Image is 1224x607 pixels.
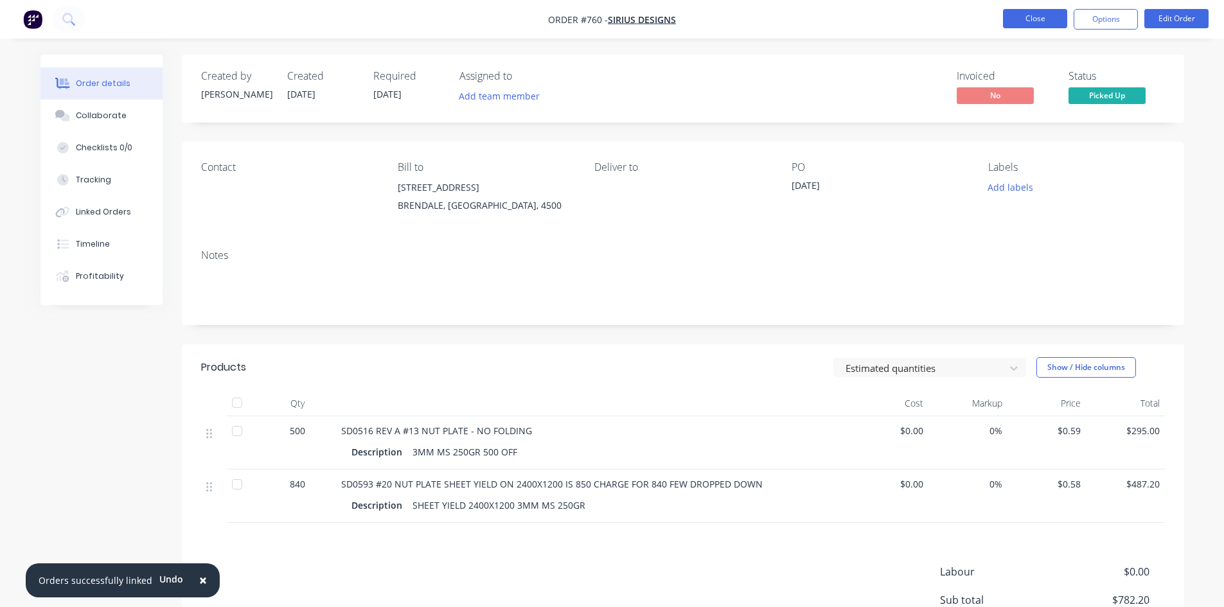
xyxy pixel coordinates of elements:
span: $0.59 [1013,424,1081,437]
div: [DATE] [792,179,952,197]
div: Timeline [76,238,110,250]
div: Created [287,70,358,82]
div: [STREET_ADDRESS] [398,179,574,197]
div: [PERSON_NAME] [201,87,272,101]
button: Order details [40,67,163,100]
div: Deliver to [594,161,770,173]
div: PO [792,161,968,173]
span: $0.00 [1054,564,1149,579]
div: Cost [850,391,929,416]
button: Show / Hide columns [1036,357,1136,378]
div: Created by [201,70,272,82]
div: Linked Orders [76,206,131,218]
button: Picked Up [1069,87,1146,107]
div: Status [1069,70,1165,82]
span: SD0516 REV A #13 NUT PLATE - NO FOLDING [341,425,532,437]
div: Required [373,70,444,82]
span: $0.00 [855,477,924,491]
div: Profitability [76,270,124,282]
div: BRENDALE, [GEOGRAPHIC_DATA], 4500 [398,197,574,215]
button: Checklists 0/0 [40,132,163,164]
button: Tracking [40,164,163,196]
span: $0.58 [1013,477,1081,491]
img: Factory [23,10,42,29]
span: [DATE] [373,88,402,100]
span: × [199,571,207,589]
span: Picked Up [1069,87,1146,103]
span: $487.20 [1091,477,1160,491]
span: 0% [934,477,1002,491]
div: [STREET_ADDRESS]BRENDALE, [GEOGRAPHIC_DATA], 4500 [398,179,574,220]
span: Order #760 - [548,13,608,26]
div: Orders successfully linked [39,574,152,587]
button: Timeline [40,228,163,260]
button: Profitability [40,260,163,292]
div: SHEET YIELD 2400X1200 3MM MS 250GR [407,496,590,515]
div: Description [351,443,407,461]
div: Notes [201,249,1165,261]
button: Add team member [459,87,547,105]
button: Undo [152,570,190,589]
span: [DATE] [287,88,315,100]
a: SIRIUS DESIGNS [608,13,676,26]
button: Add labels [981,179,1040,196]
div: 3MM MS 250GR 500 OFF [407,443,522,461]
span: $295.00 [1091,424,1160,437]
span: 840 [290,477,305,491]
span: Labour [940,564,1054,579]
div: Price [1007,391,1087,416]
div: Bill to [398,161,574,173]
span: $0.00 [855,424,924,437]
button: Options [1074,9,1138,30]
div: Total [1086,391,1165,416]
div: Order details [76,78,130,89]
span: 500 [290,424,305,437]
button: Edit Order [1144,9,1209,28]
button: Close [186,565,220,596]
button: Linked Orders [40,196,163,228]
div: Markup [928,391,1007,416]
button: Add team member [452,87,546,105]
span: No [957,87,1034,103]
span: 0% [934,424,1002,437]
div: Contact [201,161,377,173]
div: Description [351,496,407,515]
div: Collaborate [76,110,127,121]
div: Tracking [76,174,111,186]
span: SD0593 #20 NUT PLATE SHEET YIELD ON 2400X1200 IS 850 CHARGE FOR 840 FEW DROPPED DOWN [341,478,763,490]
div: Qty [259,391,336,416]
div: Products [201,360,246,375]
div: Labels [988,161,1164,173]
div: Invoiced [957,70,1053,82]
button: Close [1003,9,1067,28]
div: Assigned to [459,70,588,82]
div: Checklists 0/0 [76,142,132,154]
button: Collaborate [40,100,163,132]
